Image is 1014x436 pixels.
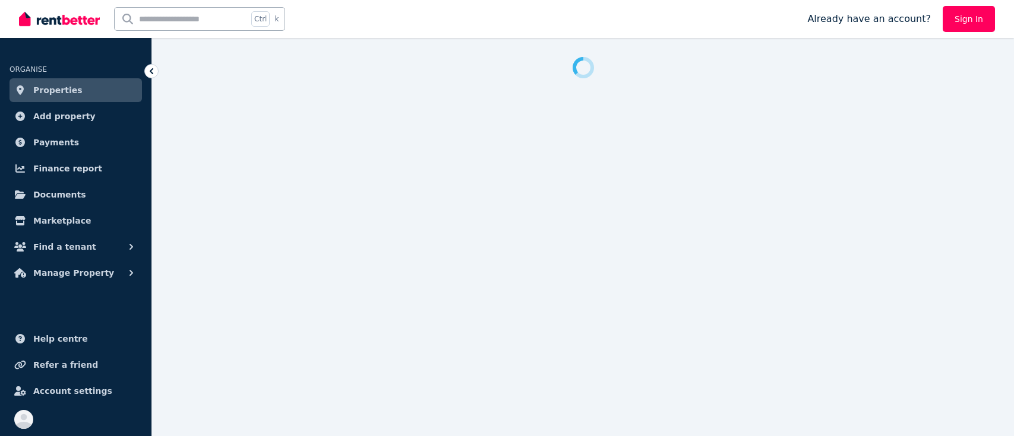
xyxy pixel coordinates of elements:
[10,65,47,74] span: ORGANISE
[10,353,142,377] a: Refer a friend
[33,214,91,228] span: Marketplace
[10,261,142,285] button: Manage Property
[33,109,96,123] span: Add property
[10,104,142,128] a: Add property
[807,12,931,26] span: Already have an account?
[943,6,995,32] a: Sign In
[10,131,142,154] a: Payments
[33,187,86,202] span: Documents
[10,327,142,351] a: Help centre
[33,83,83,97] span: Properties
[10,209,142,233] a: Marketplace
[33,332,88,346] span: Help centre
[19,10,100,28] img: RentBetter
[10,235,142,259] button: Find a tenant
[10,157,142,180] a: Finance report
[274,14,279,24] span: k
[33,135,79,149] span: Payments
[10,78,142,102] a: Properties
[33,240,96,254] span: Find a tenant
[251,11,270,27] span: Ctrl
[33,358,98,372] span: Refer a friend
[10,183,142,206] a: Documents
[10,379,142,403] a: Account settings
[33,384,112,398] span: Account settings
[33,266,114,280] span: Manage Property
[33,161,102,176] span: Finance report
